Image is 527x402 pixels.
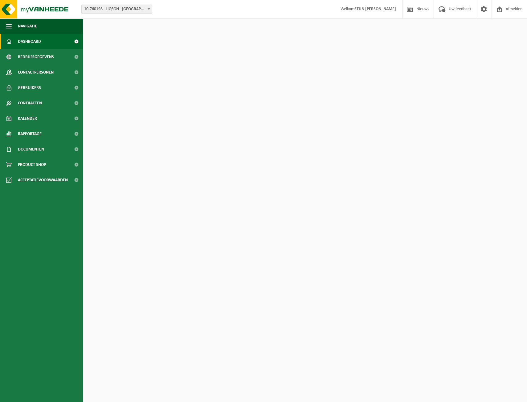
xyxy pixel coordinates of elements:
[18,142,44,157] span: Documenten
[81,5,152,14] span: 10-760198 - LIQSON - ROESELARE
[354,7,396,11] strong: STIJN [PERSON_NAME]
[18,49,54,65] span: Bedrijfsgegevens
[82,5,152,14] span: 10-760198 - LIQSON - ROESELARE
[18,34,41,49] span: Dashboard
[18,172,68,188] span: Acceptatievoorwaarden
[18,80,41,95] span: Gebruikers
[18,18,37,34] span: Navigatie
[18,157,46,172] span: Product Shop
[18,95,42,111] span: Contracten
[18,126,42,142] span: Rapportage
[18,65,54,80] span: Contactpersonen
[18,111,37,126] span: Kalender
